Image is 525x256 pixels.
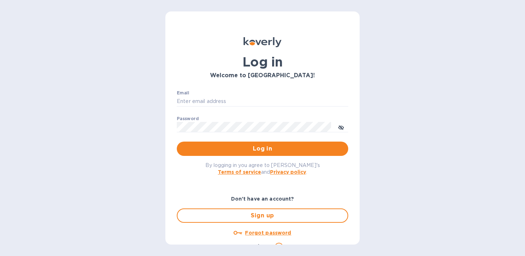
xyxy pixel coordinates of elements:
[177,142,348,156] button: Log in
[177,208,348,223] button: Sign up
[217,243,272,249] b: Have any questions?
[182,144,342,153] span: Log in
[177,96,348,107] input: Enter email address
[177,54,348,69] h1: Log in
[177,117,199,121] label: Password
[245,230,291,236] u: Forgot password
[231,196,294,202] b: Don't have an account?
[177,91,189,95] label: Email
[286,244,308,250] a: Email us
[183,211,342,220] span: Sign up
[244,37,281,47] img: Koverly
[205,162,320,175] span: By logging in you agree to [PERSON_NAME]'s and .
[177,72,348,79] h3: Welcome to [GEOGRAPHIC_DATA]!
[270,169,306,175] a: Privacy policy
[334,120,348,134] button: toggle password visibility
[218,169,261,175] a: Terms of service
